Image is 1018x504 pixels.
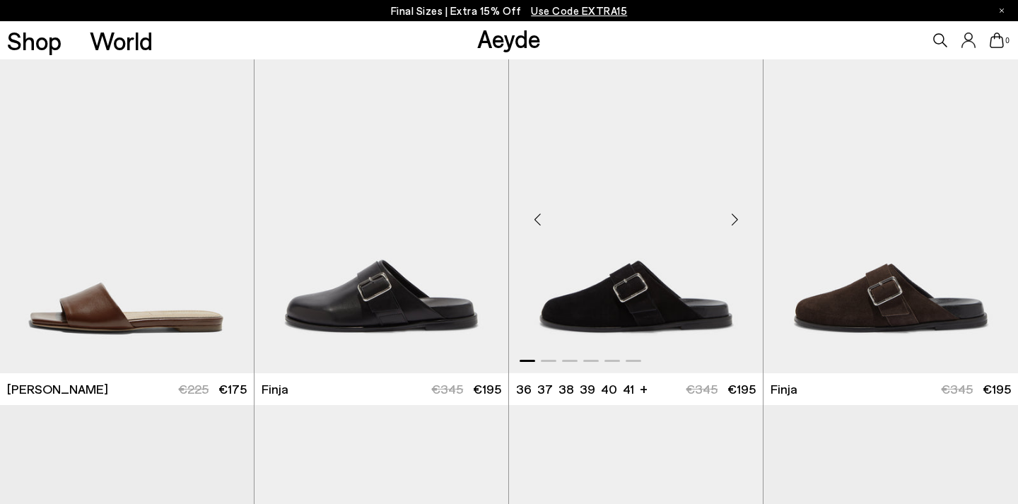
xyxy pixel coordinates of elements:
[255,373,508,405] a: Finja €345 €195
[391,2,628,20] p: Final Sizes | Extra 15% Off
[771,380,797,398] span: Finja
[431,381,463,397] span: €345
[558,380,574,398] li: 38
[763,373,1018,405] a: Finja €345 €195
[7,380,108,398] span: [PERSON_NAME]
[516,199,558,241] div: Previous slide
[983,381,1011,397] span: €195
[509,54,763,373] div: 1 / 6
[516,380,630,398] ul: variant
[990,33,1004,48] a: 0
[941,381,973,397] span: €345
[537,380,553,398] li: 37
[509,373,763,405] a: 36 37 38 39 40 41 + €345 €195
[686,381,718,397] span: €345
[623,380,634,398] li: 41
[516,380,532,398] li: 36
[640,379,648,398] li: +
[178,381,209,397] span: €225
[473,381,501,397] span: €195
[262,380,288,398] span: Finja
[727,381,756,397] span: €195
[531,4,627,17] span: Navigate to /collections/ss25-final-sizes
[90,28,153,53] a: World
[1004,37,1011,45] span: 0
[580,380,595,398] li: 39
[7,28,62,53] a: Shop
[477,23,541,53] a: Aeyde
[509,54,763,373] a: Next slide Previous slide
[763,54,1018,373] img: Finja Leather Slides
[218,381,247,397] span: €175
[601,380,617,398] li: 40
[255,54,508,373] img: Finja Leather Slides
[713,199,756,241] div: Next slide
[509,54,763,373] img: Finja Leather Slides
